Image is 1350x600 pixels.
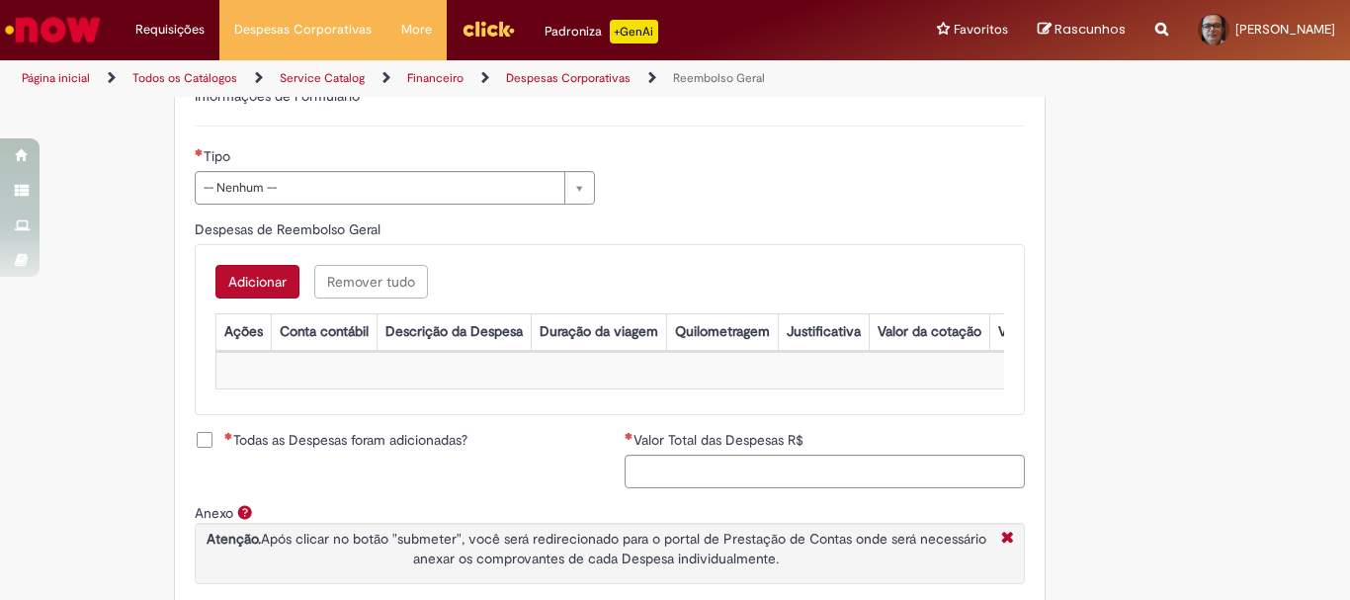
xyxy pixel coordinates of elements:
[1055,20,1126,39] span: Rascunhos
[204,147,234,165] span: Tipo
[545,20,658,43] div: Padroniza
[625,432,633,440] span: Necessários
[1038,21,1126,40] a: Rascunhos
[195,148,204,156] span: Necessários
[22,70,90,86] a: Página inicial
[1235,21,1335,38] span: [PERSON_NAME]
[195,220,384,238] span: Despesas de Reembolso Geral
[280,70,365,86] a: Service Catalog
[15,60,886,97] ul: Trilhas de página
[135,20,205,40] span: Requisições
[215,313,271,350] th: Ações
[207,530,261,548] strong: Atenção.
[778,313,869,350] th: Justificativa
[506,70,631,86] a: Despesas Corporativas
[989,313,1094,350] th: Valor por Litro
[531,313,666,350] th: Duração da viagem
[954,20,1008,40] span: Favoritos
[201,529,991,568] p: Após clicar no botão "submeter", você será redirecionado para o portal de Prestação de Contas ond...
[377,313,531,350] th: Descrição da Despesa
[869,313,989,350] th: Valor da cotação
[271,313,377,350] th: Conta contábil
[462,14,515,43] img: click_logo_yellow_360x200.png
[224,430,467,450] span: Todas as Despesas foram adicionadas?
[234,20,372,40] span: Despesas Corporativas
[666,313,778,350] th: Quilometragem
[233,504,257,520] span: Ajuda para Anexo
[401,20,432,40] span: More
[195,504,233,522] label: Anexo
[2,10,104,49] img: ServiceNow
[407,70,464,86] a: Financeiro
[132,70,237,86] a: Todos os Catálogos
[996,529,1019,550] i: Fechar More information Por anexo
[204,172,554,204] span: -- Nenhum --
[195,87,360,105] label: Informações de Formulário
[610,20,658,43] p: +GenAi
[633,431,807,449] span: Valor Total das Despesas R$
[215,265,299,299] button: Add a row for Despesas de Reembolso Geral
[224,432,233,440] span: Necessários
[625,455,1025,488] input: Valor Total das Despesas R$
[673,70,765,86] a: Reembolso Geral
